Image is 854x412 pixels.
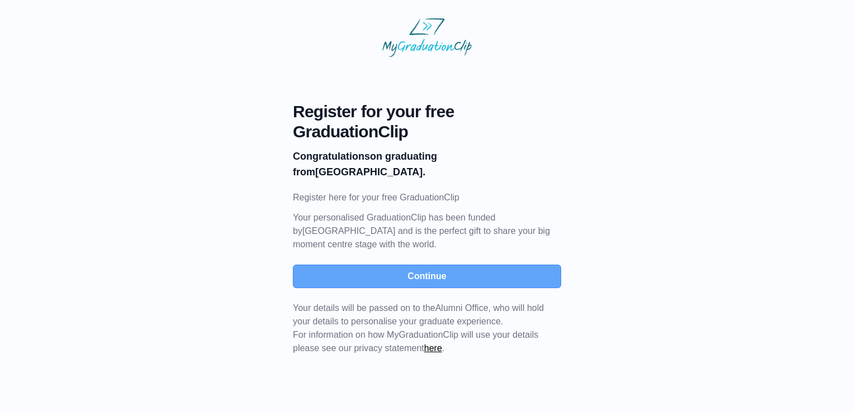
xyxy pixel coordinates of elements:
button: Continue [293,265,561,288]
img: MyGraduationClip [382,18,472,57]
span: Your details will be passed on to the , who will hold your details to personalise your graduate e... [293,303,544,326]
p: Register here for your free GraduationClip [293,191,561,204]
p: on graduating from [GEOGRAPHIC_DATA]. [293,148,561,180]
b: Congratulations [293,151,370,162]
a: here [424,343,442,353]
p: Your personalised GraduationClip has been funded by [GEOGRAPHIC_DATA] and is the perfect gift to ... [293,211,561,251]
span: Register for your free [293,102,561,122]
span: For information on how MyGraduationClip will use your details please see our privacy statement . [293,303,544,353]
span: Alumni Office [435,303,488,313]
span: GraduationClip [293,122,561,142]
